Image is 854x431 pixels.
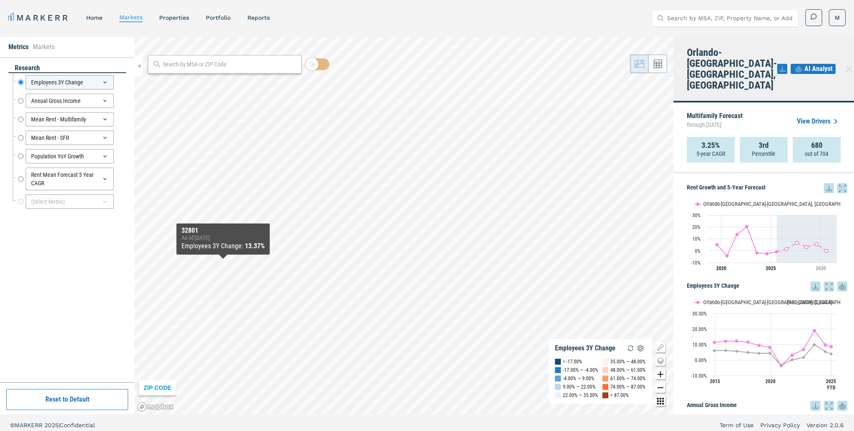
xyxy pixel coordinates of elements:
div: < -17.00% [563,357,582,366]
div: research [8,63,126,73]
path: Saturday, 14 Dec, 18:00, 4.39. USA. [768,352,772,355]
path: Wednesday, 14 Dec, 18:00, 5.66. USA. [735,350,738,353]
div: 22.00% — 35.00% [563,391,598,399]
text: 30% [692,213,701,218]
img: Settings [636,343,646,353]
p: out of 704 [805,150,828,158]
a: Privacy Policy [760,421,800,429]
a: View Drivers [797,116,841,126]
path: Saturday, 14 Dec, 18:00, 5.33. USA. [824,350,827,353]
path: Tuesday, 14 Dec, 18:00, 3.2. Orlando-Kissimmee-Sanford, FL. [791,353,794,357]
path: Thursday, 29 Jul, 19:00, 6.56. Orlando-Kissimmee-Sanford, FL. [795,241,799,244]
path: Monday, 14 Dec, 18:00, -3.37. USA. [780,363,783,367]
text: 0.00% [695,357,707,363]
path: Friday, 14 Dec, 18:00, 9.42. Orlando-Kissimmee-Sanford, FL. [757,344,761,347]
div: As of : [DATE] [181,234,265,241]
li: Markets [33,42,55,52]
text: 20.00% [692,326,707,332]
button: Show Orlando-Kissimmee-Sanford, FL [695,299,770,305]
div: 74.00% — 87.00% [610,383,646,391]
strong: 3rd [759,141,769,150]
svg: Interactive chart [687,193,841,277]
div: Mean Rent - Multifamily [26,112,114,126]
li: Metrics [8,42,29,52]
span: M [835,13,840,22]
div: ZIP CODE [139,380,176,395]
a: MARKERR [8,12,69,24]
text: 10.00% [692,342,707,348]
h4: Orlando-[GEOGRAPHIC_DATA]-[GEOGRAPHIC_DATA], [GEOGRAPHIC_DATA] [687,47,777,91]
p: Percentile [752,150,775,158]
a: markets [119,14,142,21]
h5: Annual Gross Income [687,401,847,411]
button: AI Analyst [791,64,836,74]
path: Monday, 29 Jul, 19:00, 5.11. Orlando-Kissimmee-Sanford, FL. [715,243,719,246]
text: 2020 [765,378,775,384]
text: 2015 [710,378,720,384]
path: Tuesday, 29 Jul, 19:00, -0.9. Orlando-Kissimmee-Sanford, FL. [775,250,778,253]
strong: 3.25% [702,141,720,150]
path: Monday, 29 Jul, 19:00, -0.16. Orlando-Kissimmee-Sanford, FL. [825,249,828,252]
path: Friday, 29 Jul, 19:00, 20.31. Orlando-Kissimmee-Sanford, FL. [745,225,749,228]
path: Friday, 14 Dec, 18:00, 4.33. USA. [757,352,761,355]
button: Change style map button [655,356,665,366]
h5: Rent Growth and 5-Year Forecast [687,183,847,193]
div: 48.00% — 61.00% [610,366,646,374]
path: Wednesday, 29 Jul, 19:00, 1.45. Orlando-Kissimmee-Sanford, FL. [785,247,788,250]
path: Tuesday, 14 Dec, 18:00, 0.15. USA. [791,358,794,361]
div: Employees 3Y Change : [181,241,265,251]
path: Monday, 29 Jul, 19:00, -2.49. Orlando-Kissimmee-Sanford, FL. [765,252,769,255]
path: Saturday, 29 Jul, 19:00, 3.1. Orlando-Kissimmee-Sanford, FL. [805,245,808,249]
div: Rent Growth and 5-Year Forecast. Highcharts interactive chart. [687,193,847,277]
canvas: Map [134,37,673,414]
div: Employees 3Y Change. Highcharts interactive chart. [687,292,847,397]
input: Search by MSA or ZIP Code [163,60,297,69]
div: > 87.00% [610,391,629,399]
path: Wednesday, 14 Dec, 18:00, 6.69. Orlando-Kissimmee-Sanford, FL. [802,348,805,351]
tspan: 2025 [766,265,776,271]
path: Wednesday, 14 Dec, 18:00, 1.62. USA. [802,356,805,359]
path: Sunday, 14 Dec, 18:00, 6.09. USA. [713,349,716,352]
text: -10.00% [691,373,707,379]
div: -4.00% — 9.00% [563,374,594,383]
a: Portfolio [206,14,231,21]
div: 9.00% — 22.00% [563,383,596,391]
path: Thursday, 14 Dec, 18:00, 9.94. USA. [813,343,816,346]
path: Saturday, 14 Dec, 18:00, 8.14. Orlando-Kissimmee-Sanford, FL. [768,346,772,349]
a: properties [159,14,189,21]
button: Reset to Default [6,389,128,410]
button: M [829,9,846,26]
a: Version 2.0.6 [807,421,844,429]
text: 10% [692,236,701,242]
div: (Select Metric) [26,194,114,209]
span: AI Analyst [804,64,833,74]
path: Saturday, 14 Jun, 19:00, 3.91. USA. [830,352,833,355]
a: Mapbox logo [137,402,174,412]
path: Monday, 14 Dec, 18:00, 6.16. USA. [724,349,728,352]
img: Reload Legend [625,343,636,353]
text: -10% [691,260,701,266]
b: 13.37% [245,242,265,250]
path: Sunday, 14 Dec, 18:00, 11.34. Orlando-Kissimmee-Sanford, FL. [713,341,716,344]
path: Thursday, 14 Dec, 18:00, 11.47. Orlando-Kissimmee-Sanford, FL. [746,340,750,344]
span: Confidential [60,422,95,428]
text: 30.00% [692,311,707,317]
path: Thursday, 14 Dec, 18:00, 18.94. Orlando-Kissimmee-Sanford, FL. [813,329,816,332]
text: [GEOGRAPHIC_DATA] [787,299,832,305]
button: Show USA [779,299,796,305]
h5: Employees 3Y Change [687,281,847,292]
div: 35.00% — 48.00% [610,357,646,366]
input: Search by MSA, ZIP, Property Name, or Address [667,10,793,26]
a: home [86,14,102,21]
path: Wednesday, 29 Jul, 19:00, -4.33. Orlando-Kissimmee-Sanford, FL. [725,254,729,258]
button: Zoom out map button [655,383,665,393]
div: Employees 3Y Change [26,75,114,89]
path: Monday, 14 Dec, 18:00, 12.1. Orlando-Kissimmee-Sanford, FL. [724,339,728,343]
a: reports [247,14,270,21]
text: 2025 YTD [826,378,836,391]
div: Population YoY Growth [26,149,114,163]
div: Employees 3Y Change [555,344,615,352]
span: 2025 | [45,422,60,428]
path: Saturday, 14 Dec, 18:00, 9.69. Orlando-Kissimmee-Sanford, FL. [824,343,827,347]
span: through [DATE] [687,119,743,130]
